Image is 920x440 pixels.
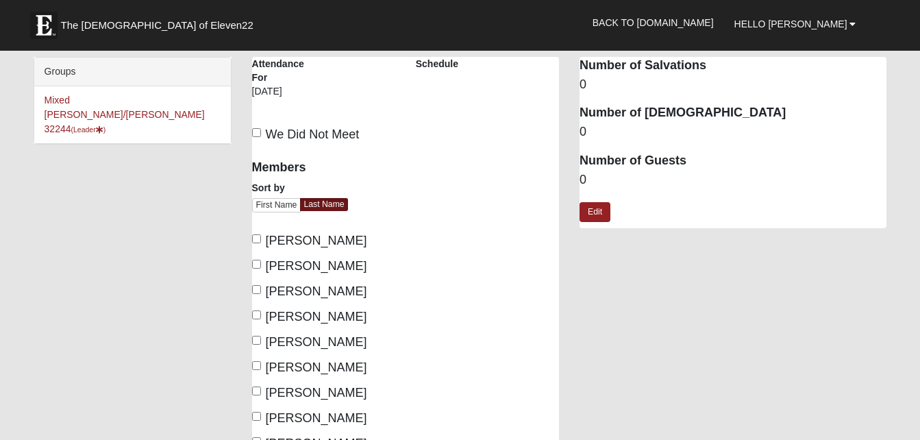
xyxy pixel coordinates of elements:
[71,125,106,134] small: (Leader )
[580,123,886,141] dd: 0
[252,387,261,395] input: [PERSON_NAME]
[266,411,367,425] span: [PERSON_NAME]
[582,5,724,40] a: Back to [DOMAIN_NAME]
[266,310,367,323] span: [PERSON_NAME]
[580,76,886,94] dd: 0
[580,202,610,222] a: Edit
[252,260,261,269] input: [PERSON_NAME]
[34,58,231,86] div: Groups
[266,386,367,400] span: [PERSON_NAME]
[252,128,261,137] input: We Did Not Meet
[45,95,205,134] a: Mixed [PERSON_NAME]/[PERSON_NAME] 32244(Leader)
[252,234,261,243] input: [PERSON_NAME]
[252,198,301,212] a: First Name
[416,57,458,71] label: Schedule
[300,198,347,211] a: Last Name
[252,84,314,108] div: [DATE]
[23,5,297,39] a: The [DEMOGRAPHIC_DATA] of Eleven22
[580,152,886,170] dt: Number of Guests
[724,7,867,41] a: Hello [PERSON_NAME]
[252,285,261,294] input: [PERSON_NAME]
[266,259,367,273] span: [PERSON_NAME]
[266,234,367,247] span: [PERSON_NAME]
[580,171,886,189] dd: 0
[734,19,847,29] span: Hello [PERSON_NAME]
[266,360,367,374] span: [PERSON_NAME]
[266,127,360,141] span: We Did Not Meet
[252,57,314,84] label: Attendance For
[266,335,367,349] span: [PERSON_NAME]
[580,104,886,122] dt: Number of [DEMOGRAPHIC_DATA]
[30,12,58,39] img: Eleven22 logo
[266,284,367,298] span: [PERSON_NAME]
[252,336,261,345] input: [PERSON_NAME]
[252,160,395,175] h4: Members
[252,361,261,370] input: [PERSON_NAME]
[61,19,253,32] span: The [DEMOGRAPHIC_DATA] of Eleven22
[252,310,261,319] input: [PERSON_NAME]
[580,57,886,75] dt: Number of Salvations
[252,181,285,195] label: Sort by
[252,412,261,421] input: [PERSON_NAME]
